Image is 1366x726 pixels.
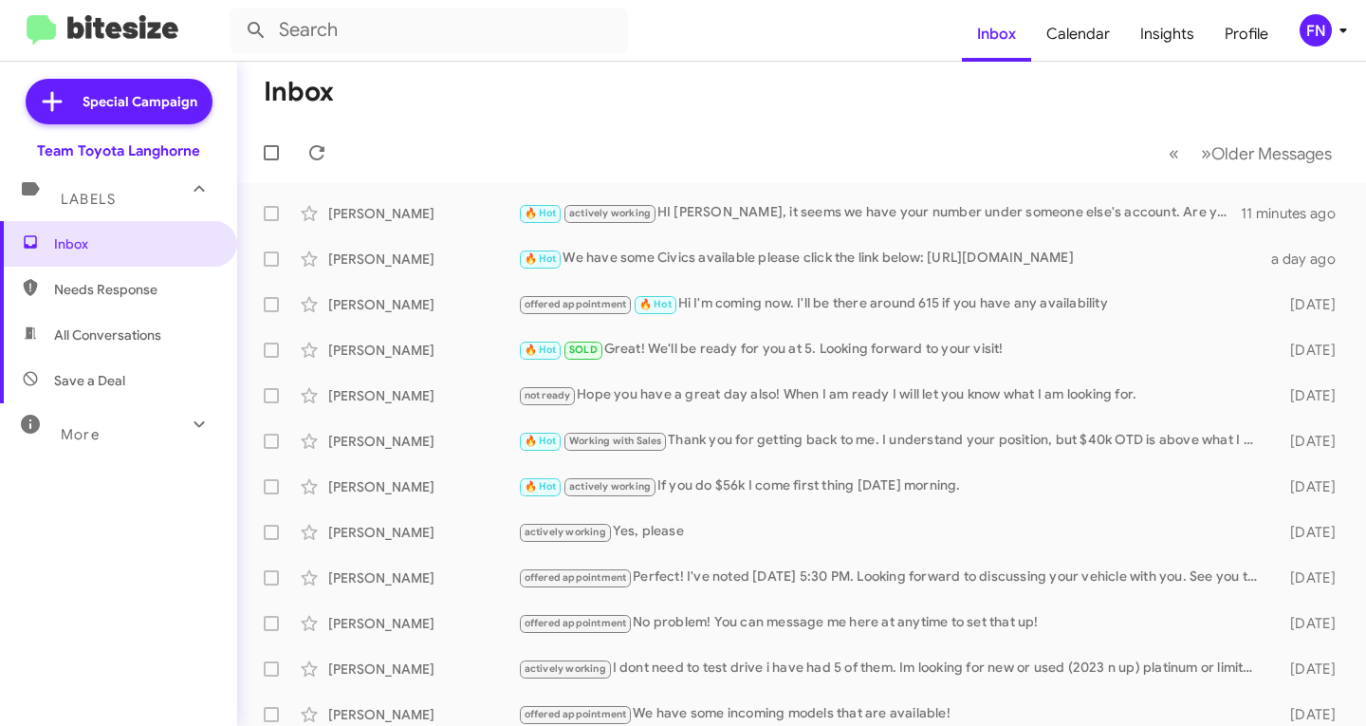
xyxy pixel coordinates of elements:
[569,207,651,219] span: actively working
[525,389,571,401] span: not ready
[1268,523,1351,542] div: [DATE]
[328,295,518,314] div: [PERSON_NAME]
[328,568,518,587] div: [PERSON_NAME]
[1268,477,1351,496] div: [DATE]
[1268,295,1351,314] div: [DATE]
[54,326,161,344] span: All Conversations
[328,386,518,405] div: [PERSON_NAME]
[525,298,627,310] span: offered appointment
[1268,386,1351,405] div: [DATE]
[1283,14,1345,47] button: FN
[54,371,125,390] span: Save a Deal
[1300,14,1332,47] div: FN
[569,435,662,447] span: Working with Sales
[230,8,628,53] input: Search
[83,92,197,111] span: Special Campaign
[328,432,518,451] div: [PERSON_NAME]
[518,293,1268,315] div: Hi I'm coming now. I'll be there around 615 if you have any availability
[328,204,518,223] div: [PERSON_NAME]
[1241,204,1351,223] div: 11 minutes ago
[525,708,627,720] span: offered appointment
[37,141,200,160] div: Team Toyota Langhorne
[639,298,672,310] span: 🔥 Hot
[518,703,1268,725] div: We have some incoming models that are available!
[54,280,215,299] span: Needs Response
[525,207,557,219] span: 🔥 Hot
[518,521,1268,543] div: Yes, please
[518,384,1268,406] div: Hope you have a great day also! When I am ready I will let you know what I am looking for.
[569,480,651,493] span: actively working
[518,430,1268,452] div: Thank you for getting back to me. I understand your position, but $40k OTD is above what I can do...
[1209,7,1283,62] a: Profile
[518,658,1268,679] div: I dont need to test drive i have had 5 of them. Im looking for new or used (2023 n up) platinum o...
[518,248,1268,270] div: We have some Civics available please click the link below: [URL][DOMAIN_NAME]
[328,341,518,360] div: [PERSON_NAME]
[569,344,598,356] span: SOLD
[518,202,1241,224] div: HI [PERSON_NAME], it seems we have your number under someone else's account. Are you interested i...
[328,614,518,633] div: [PERSON_NAME]
[518,567,1268,588] div: Perfect! I've noted [DATE] 5:30 PM. Looking forward to discussing your vehicle with you. See you ...
[1190,134,1343,173] button: Next
[328,523,518,542] div: [PERSON_NAME]
[1169,141,1179,165] span: «
[1268,705,1351,724] div: [DATE]
[1268,432,1351,451] div: [DATE]
[328,250,518,269] div: [PERSON_NAME]
[1268,660,1351,679] div: [DATE]
[1157,134,1191,173] button: Previous
[525,571,627,584] span: offered appointment
[518,612,1268,634] div: No problem! You can message me here at anytime to set that up!
[525,662,606,675] span: actively working
[1268,250,1351,269] div: a day ago
[54,234,215,253] span: Inbox
[328,660,518,679] div: [PERSON_NAME]
[1268,568,1351,587] div: [DATE]
[962,7,1031,62] a: Inbox
[61,426,100,443] span: More
[1158,134,1343,173] nav: Page navigation example
[26,79,212,124] a: Special Campaign
[264,77,334,107] h1: Inbox
[518,339,1268,361] div: Great! We'll be ready for you at 5. Looking forward to your visit!
[525,344,557,356] span: 🔥 Hot
[1201,141,1211,165] span: »
[525,480,557,493] span: 🔥 Hot
[1031,7,1125,62] a: Calendar
[518,475,1268,497] div: If you do $56k I come first thing [DATE] morning.
[328,705,518,724] div: [PERSON_NAME]
[525,617,627,629] span: offered appointment
[328,477,518,496] div: [PERSON_NAME]
[525,435,557,447] span: 🔥 Hot
[1268,341,1351,360] div: [DATE]
[525,526,606,538] span: actively working
[61,191,116,208] span: Labels
[525,252,557,265] span: 🔥 Hot
[1268,614,1351,633] div: [DATE]
[1211,143,1332,164] span: Older Messages
[1125,7,1209,62] a: Insights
